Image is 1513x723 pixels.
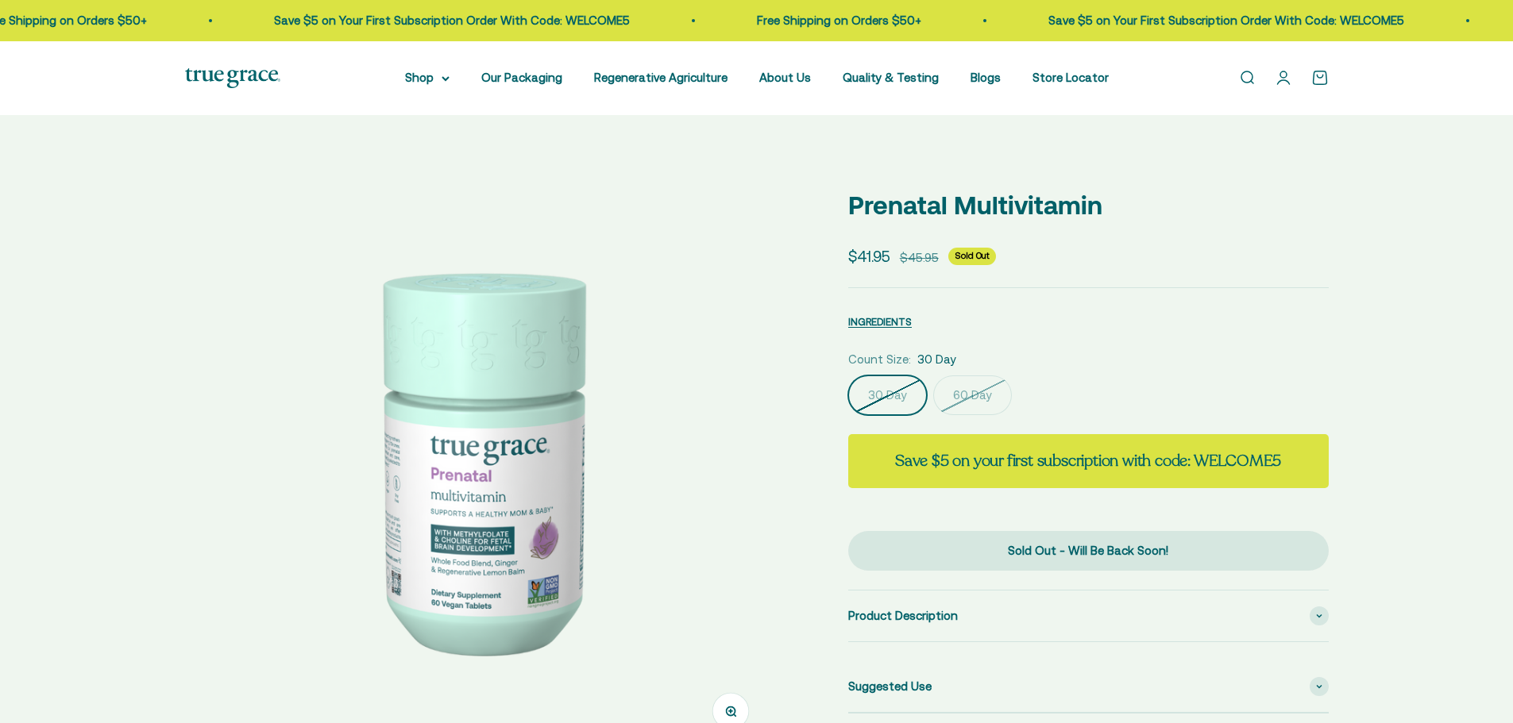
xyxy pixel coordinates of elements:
a: Free Shipping on Orders $50+ [740,13,905,27]
div: Sold Out - Will Be Back Soon! [880,541,1297,560]
summary: Suggested Use [848,661,1329,712]
button: INGREDIENTS [848,312,912,331]
span: Suggested Use [848,677,932,696]
a: Blogs [971,71,1001,84]
summary: Shop [405,68,450,87]
strong: Save $5 on your first subscription with code: WELCOME5 [895,450,1281,471]
summary: Product Description [848,590,1329,641]
a: Quality & Testing [843,71,939,84]
p: Save $5 on Your First Subscription Order With Code: WELCOME5 [257,11,613,30]
p: Prenatal Multivitamin [848,185,1329,225]
a: Our Packaging [481,71,562,84]
sale-price: $41.95 [848,244,890,268]
compare-at-price: $45.95 [900,248,939,267]
span: 30 Day [917,350,956,369]
sold-out-badge: Sold Out [948,248,996,265]
a: Store Locator [1032,71,1109,84]
button: Sold Out - Will Be Back Soon! [848,531,1329,571]
a: About Us [759,71,811,84]
legend: Count Size: [848,350,911,369]
p: Save $5 on Your First Subscription Order With Code: WELCOME5 [1032,11,1388,30]
span: INGREDIENTS [848,316,912,328]
span: Product Description [848,606,958,625]
a: Regenerative Agriculture [594,71,728,84]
